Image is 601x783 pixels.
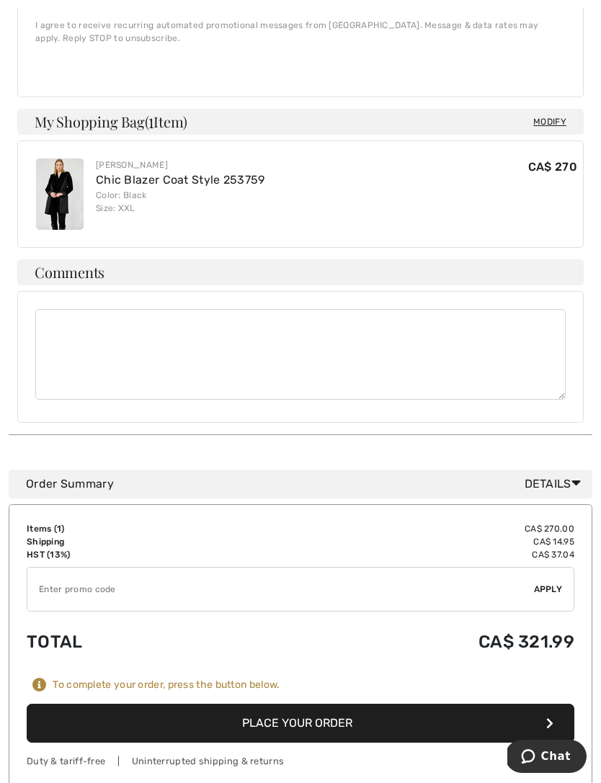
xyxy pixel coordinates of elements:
span: 1 [57,524,61,534]
button: Place Your Order [27,704,574,743]
td: CA$ 37.04 [228,548,574,561]
td: HST (13%) [27,548,228,561]
div: [PERSON_NAME] [96,158,265,171]
img: Chic Blazer Coat Style 253759 [36,158,84,230]
span: 1 [148,111,153,130]
div: Duty & tariff-free | Uninterrupted shipping & returns [27,754,574,768]
span: Modify [533,115,566,129]
input: Promo code [27,568,534,611]
div: Color: Black Size: XXL [96,189,265,215]
td: Shipping [27,535,228,548]
td: CA$ 14.95 [228,535,574,548]
iframe: Opens a widget where you can chat to one of our agents [507,740,587,776]
span: Apply [534,583,563,596]
span: ( Item) [145,112,187,131]
td: Total [27,617,228,666]
h4: My Shopping Bag [17,109,584,135]
td: CA$ 321.99 [228,617,574,666]
td: Items ( ) [27,522,228,535]
a: Chic Blazer Coat Style 253759 [96,173,265,187]
td: CA$ 270.00 [228,522,574,535]
div: I agree to receive recurring automated promotional messages from [GEOGRAPHIC_DATA]. Message & dat... [35,19,554,45]
span: Details [525,475,587,493]
span: CA$ 270 [528,160,577,174]
div: To complete your order, press the button below. [53,679,280,692]
h4: Comments [17,259,584,285]
textarea: Comments [35,309,566,400]
div: Order Summary [26,475,587,493]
